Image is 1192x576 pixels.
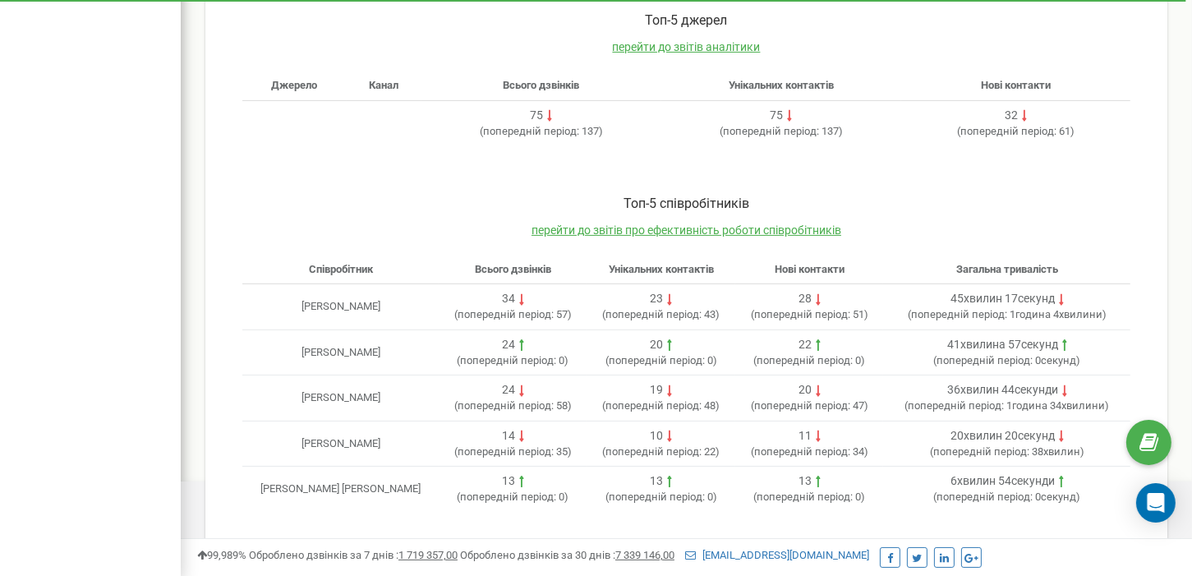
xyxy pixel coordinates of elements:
[502,382,515,399] div: 24
[650,428,663,445] div: 10
[937,491,1033,503] span: попередній період:
[650,291,663,307] div: 23
[981,79,1051,91] span: Нові контакти
[605,445,702,458] span: попередній період:
[242,467,439,512] td: [PERSON_NAME] [PERSON_NAME]
[458,491,569,503] span: ( 0 )
[685,549,869,561] a: [EMAIL_ADDRESS][DOMAIN_NAME]
[475,263,551,275] span: Всього дзвінків
[197,549,246,561] span: 99,989%
[458,399,554,412] span: попередній період:
[956,263,1058,275] span: Загальна тривалість
[249,549,458,561] span: Оброблено дзвінків за 7 днів :
[650,337,663,353] div: 20
[799,382,812,399] div: 20
[770,108,783,124] div: 75
[398,549,458,561] u: 1 719 357,00
[458,354,569,366] span: ( 0 )
[480,125,603,137] span: ( 137 )
[720,125,843,137] span: ( 137 )
[650,473,663,490] div: 13
[753,354,865,366] span: ( 0 )
[605,354,717,366] span: ( 0 )
[723,125,819,137] span: попередній період:
[751,399,868,412] span: ( 47 )
[950,473,1055,490] div: 6хвилин 54секунди
[460,549,674,561] span: Оброблено дзвінків за 30 днів :
[613,40,761,53] a: перейти до звітів аналітики
[930,445,1084,458] span: ( 38хвилин )
[242,421,439,467] td: [PERSON_NAME]
[751,308,868,320] span: ( 51 )
[502,473,515,490] div: 13
[904,399,1109,412] span: ( 1година 34хвилини )
[602,399,720,412] span: ( 48 )
[605,308,702,320] span: попередній період:
[957,125,1075,137] span: ( 61 )
[947,337,1058,353] div: 41хвилина 57секунд
[950,291,1055,307] div: 45хвилин 17секунд
[624,196,749,211] span: Toп-5 співробітників
[933,354,1080,366] span: ( 0секунд )
[799,337,812,353] div: 22
[646,12,728,28] span: Toп-5 джерел
[454,308,572,320] span: ( 57 )
[609,263,714,275] span: Унікальних контактів
[933,445,1029,458] span: попередній період:
[775,263,845,275] span: Нові контакти
[933,491,1080,503] span: ( 0секунд )
[502,291,515,307] div: 34
[242,376,439,422] td: [PERSON_NAME]
[615,549,674,561] u: 7 339 146,00
[751,445,868,458] span: ( 34 )
[947,382,1058,399] div: 36хвилин 44секунди
[911,308,1007,320] span: попередній період:
[458,308,554,320] span: попередній період:
[532,223,841,237] a: перейти до звітів про ефективність роботи співробітників
[483,125,579,137] span: попередній період:
[458,445,554,458] span: попередній період:
[754,308,850,320] span: попередній період:
[799,428,812,445] div: 11
[799,473,812,490] div: 13
[454,445,572,458] span: ( 35 )
[799,291,812,307] div: 28
[271,79,317,91] span: Джерело
[502,337,515,353] div: 24
[908,308,1107,320] span: ( 1година 4хвилини )
[650,382,663,399] div: 19
[960,125,1056,137] span: попередній період:
[502,428,515,445] div: 14
[242,329,439,376] td: [PERSON_NAME]
[950,428,1055,445] div: 20хвилин 20секунд
[729,79,834,91] span: Унікальних контактів
[757,354,853,366] span: попередній період:
[937,354,1033,366] span: попередній період:
[530,108,543,124] div: 75
[1136,483,1176,523] div: Open Intercom Messenger
[605,399,702,412] span: попередній період:
[605,491,717,503] span: ( 0 )
[754,445,850,458] span: попередній період:
[454,399,572,412] span: ( 58 )
[602,308,720,320] span: ( 43 )
[461,491,557,503] span: попередній період:
[1005,108,1018,124] div: 32
[609,491,705,503] span: попередній період:
[753,491,865,503] span: ( 0 )
[602,445,720,458] span: ( 22 )
[242,284,439,330] td: [PERSON_NAME]
[908,399,1004,412] span: попередній період:
[503,79,579,91] span: Всього дзвінків
[309,263,373,275] span: Співробітник
[461,354,557,366] span: попередній період:
[757,491,853,503] span: попередній період:
[369,79,398,91] span: Канал
[754,399,850,412] span: попередній період:
[609,354,705,366] span: попередній період:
